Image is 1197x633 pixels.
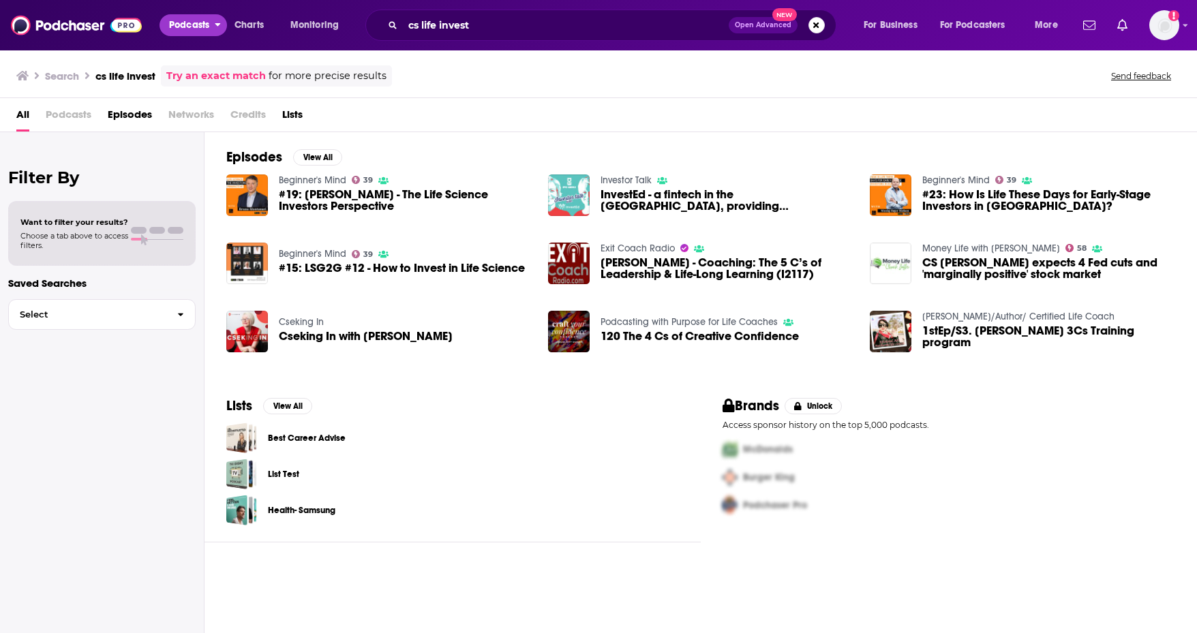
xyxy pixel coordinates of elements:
[403,14,729,36] input: Search podcasts, credits, & more...
[279,316,324,328] a: Cseking In
[601,189,853,212] a: InvestEd - a fintech in the Philippines, providing low-income high-potential students the 3Cs to ...
[864,16,918,35] span: For Business
[352,176,374,184] a: 39
[601,174,652,186] a: Investor Talk
[772,8,797,21] span: New
[352,250,374,258] a: 39
[601,243,675,254] a: Exit Coach Radio
[11,12,142,38] img: Podchaser - Follow, Share and Rate Podcasts
[601,316,778,328] a: Podcasting with Purpose for Life Coaches
[169,16,209,35] span: Podcasts
[160,14,227,36] button: open menu
[922,257,1175,280] span: CS [PERSON_NAME] expects 4 Fed cuts and 'marginally positive' stock market
[20,231,128,250] span: Choose a tab above to access filters.
[1078,14,1101,37] a: Show notifications dropdown
[268,467,299,482] a: List Test
[995,176,1017,184] a: 39
[226,495,257,525] a: Health- Samsung
[1149,10,1179,40] span: Logged in as patiencebaldacci
[268,431,346,446] a: Best Career Advise
[279,330,453,342] span: Cseking In with [PERSON_NAME]
[20,217,128,227] span: Want to filter your results?
[9,310,166,319] span: Select
[226,243,268,284] a: #15: LSG2G #12 - How to Invest in Life Science
[729,17,798,33] button: Open AdvancedNew
[922,257,1175,280] a: CS McKee's Allen expects 4 Fed cuts and 'marginally positive' stock market
[46,104,91,132] span: Podcasts
[279,262,525,274] a: #15: LSG2G #12 - How to Invest in Life Science
[226,422,257,453] a: Best Career Advise
[226,149,342,166] a: EpisodesView All
[1035,16,1058,35] span: More
[8,299,196,330] button: Select
[226,397,252,414] h2: Lists
[226,174,268,216] img: #19: Bruno Montanari - The Life Science Investors Perspective
[1025,14,1075,36] button: open menu
[363,251,373,258] span: 39
[45,70,79,82] h3: Search
[1007,177,1016,183] span: 39
[279,189,532,212] a: #19: Bruno Montanari - The Life Science Investors Perspective
[279,330,453,342] a: Cseking In with Lucas Griffin
[548,243,590,284] img: Tess Cox - Coaching: The 5 C’s of Leadership & Life-Long Learning (I2117)
[234,16,264,35] span: Charts
[282,104,303,132] span: Lists
[293,149,342,166] button: View All
[717,491,743,519] img: Third Pro Logo
[870,311,911,352] img: 1stEp/S3. kholoud Ali 3Cs Training program
[95,70,155,82] h3: cs life invest
[281,14,357,36] button: open menu
[279,248,346,260] a: Beginner's Mind
[743,499,807,511] span: Podchaser Pro
[269,68,387,84] span: for more precise results
[931,14,1025,36] button: open menu
[226,311,268,352] img: Cseking In with Lucas Griffin
[922,325,1175,348] a: 1stEp/S3. kholoud Ali 3Cs Training program
[1077,245,1087,251] span: 58
[922,189,1175,212] a: #23: How Is Life These Days for Early-Stage Investors in Europe?
[548,174,590,216] img: InvestEd - a fintech in the Philippines, providing low-income high-potential students the 3Cs to ...
[548,311,590,352] img: 120 The 4 Cs of Creative Confidence
[263,398,312,414] button: View All
[723,397,779,414] h2: Brands
[601,257,853,280] a: Tess Cox - Coaching: The 5 C’s of Leadership & Life-Long Learning (I2117)
[108,104,152,132] a: Episodes
[854,14,935,36] button: open menu
[922,174,990,186] a: Beginner's Mind
[1107,70,1175,82] button: Send feedback
[226,149,282,166] h2: Episodes
[870,243,911,284] img: CS McKee's Allen expects 4 Fed cuts and 'marginally positive' stock market
[785,398,843,414] button: Unlock
[268,503,335,518] a: Health- Samsung
[743,472,795,483] span: Burger King
[723,420,1175,430] p: Access sponsor history on the top 5,000 podcasts.
[922,189,1175,212] span: #23: How Is Life These Days for Early-Stage Investors in [GEOGRAPHIC_DATA]?
[290,16,339,35] span: Monitoring
[230,104,266,132] span: Credits
[1149,10,1179,40] button: Show profile menu
[1149,10,1179,40] img: User Profile
[735,22,791,29] span: Open Advanced
[940,16,1005,35] span: For Podcasters
[226,459,257,489] a: List Test
[16,104,29,132] a: All
[601,330,799,342] a: 120 The 4 Cs of Creative Confidence
[279,189,532,212] span: #19: [PERSON_NAME] - The Life Science Investors Perspective
[717,435,743,463] img: First Pro Logo
[743,444,793,455] span: McDonalds
[870,174,911,216] img: #23: How Is Life These Days for Early-Stage Investors in Europe?
[1065,244,1087,252] a: 58
[1112,14,1133,37] a: Show notifications dropdown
